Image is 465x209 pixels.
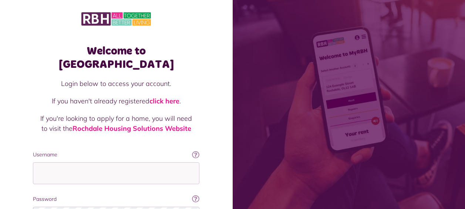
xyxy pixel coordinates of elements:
h1: Welcome to [GEOGRAPHIC_DATA] [33,44,199,71]
a: click here [149,97,179,105]
p: If you're looking to apply for a home, you will need to visit the [40,113,192,133]
p: Login below to access your account. [40,79,192,89]
label: Password [33,195,199,203]
img: MyRBH [81,11,151,27]
p: If you haven't already registered . [40,96,192,106]
a: Rochdale Housing Solutions Website [73,124,191,133]
label: Username [33,151,199,159]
